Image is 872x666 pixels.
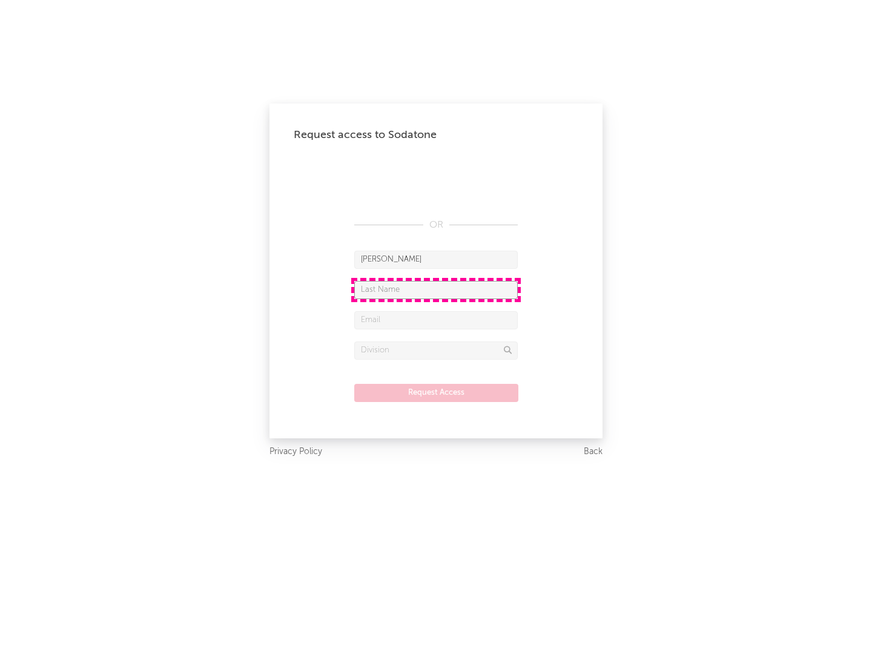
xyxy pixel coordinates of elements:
input: Last Name [354,281,518,299]
input: Division [354,341,518,360]
div: OR [354,218,518,232]
input: Email [354,311,518,329]
div: Request access to Sodatone [294,128,578,142]
input: First Name [354,251,518,269]
button: Request Access [354,384,518,402]
a: Back [584,444,603,460]
a: Privacy Policy [269,444,322,460]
